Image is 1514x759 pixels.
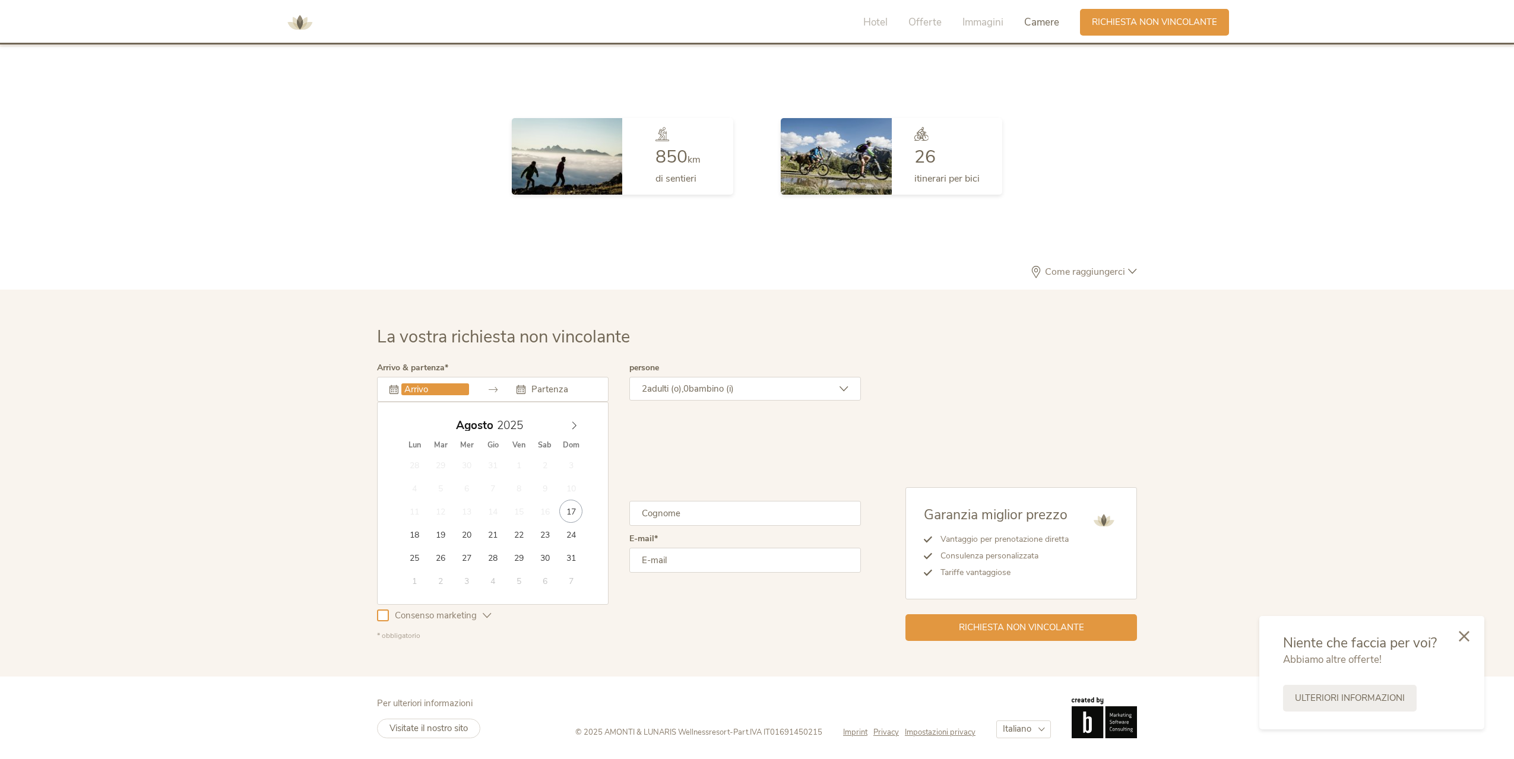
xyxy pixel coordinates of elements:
span: Agosto 21, 2025 [481,523,504,546]
span: Richiesta non vincolante [959,621,1084,634]
span: 0 [683,383,689,395]
span: Agosto 15, 2025 [507,500,530,523]
span: Camere [1024,15,1059,29]
input: Partenza [528,383,596,395]
span: Agosto 19, 2025 [429,523,452,546]
li: Consulenza personalizzata [932,548,1069,564]
span: Immagini [962,15,1003,29]
span: Niente che faccia per voi? [1283,634,1437,652]
a: AMONTI & LUNARIS Wellnessresort [282,18,318,26]
span: Agosto 31, 2025 [559,546,582,569]
span: Part.IVA IT01691450215 [733,727,822,738]
span: Agosto 5, 2025 [429,477,452,500]
a: Imprint [843,727,873,738]
span: Agosto 30, 2025 [533,546,556,569]
label: Arrivo & partenza [377,364,448,372]
span: Luglio 30, 2025 [455,453,478,477]
span: Agosto 2, 2025 [533,453,556,477]
span: Dom [558,442,584,449]
span: Agosto 28, 2025 [481,546,504,569]
span: Abbiamo altre offerte! [1283,653,1382,666]
div: * obbligatorio [377,631,861,641]
span: Settembre 6, 2025 [533,569,556,592]
span: Agosto 7, 2025 [481,477,504,500]
input: Arrivo [401,383,469,395]
span: Agosto 24, 2025 [559,523,582,546]
span: Come raggiungerci [1042,267,1128,277]
span: Offerte [908,15,942,29]
span: Imprint [843,727,867,738]
input: E-mail [629,548,861,573]
span: Privacy [873,727,899,738]
span: 2 [642,383,647,395]
span: Luglio 28, 2025 [403,453,426,477]
span: bambino (i) [689,383,734,395]
span: Agosto 13, 2025 [455,500,478,523]
span: 26 [914,145,936,169]
img: AMONTI & LUNARIS Wellnessresort [282,5,318,40]
span: Agosto 11, 2025 [403,500,426,523]
span: Agosto 23, 2025 [533,523,556,546]
span: Garanzia miglior prezzo [924,506,1068,524]
span: km [688,153,701,166]
span: Agosto 20, 2025 [455,523,478,546]
span: Hotel [863,15,888,29]
span: Settembre 3, 2025 [455,569,478,592]
span: Agosto 17, 2025 [559,500,582,523]
span: Settembre 2, 2025 [429,569,452,592]
span: Richiesta non vincolante [1092,16,1217,28]
input: Cognome [629,501,861,526]
label: persone [629,364,659,372]
span: Luglio 31, 2025 [481,453,504,477]
span: Agosto 4, 2025 [403,477,426,500]
span: Agosto [456,420,493,431]
span: Agosto 25, 2025 [403,546,426,569]
span: Mer [454,442,480,449]
span: Agosto 22, 2025 [507,523,530,546]
span: Settembre 7, 2025 [559,569,582,592]
span: Visitate il nostro sito [389,722,468,734]
span: © 2025 AMONTI & LUNARIS Wellnessresort [575,727,730,738]
span: Agosto 12, 2025 [429,500,452,523]
span: Agosto 18, 2025 [403,523,426,546]
input: Year [493,418,533,433]
label: E-mail [629,535,658,543]
img: Brandnamic GmbH | Leading Hospitality Solutions [1072,697,1137,738]
span: La vostra richiesta non vincolante [377,325,630,348]
li: Vantaggio per prenotazione diretta [932,531,1069,548]
span: Agosto 10, 2025 [559,477,582,500]
span: Agosto 1, 2025 [507,453,530,477]
span: Agosto 8, 2025 [507,477,530,500]
a: Ulteriori informazioni [1283,685,1417,712]
span: itinerari per bici [914,172,980,185]
span: Ven [506,442,532,449]
span: Agosto 16, 2025 [533,500,556,523]
span: Lun [401,442,427,449]
span: Agosto 26, 2025 [429,546,452,569]
span: Agosto 9, 2025 [533,477,556,500]
img: AMONTI & LUNARIS Wellnessresort [1089,506,1119,535]
span: adulti (o), [647,383,683,395]
span: Agosto 27, 2025 [455,546,478,569]
span: Settembre 1, 2025 [403,569,426,592]
span: Settembre 5, 2025 [507,569,530,592]
a: Impostazioni privacy [905,727,975,738]
span: Agosto 3, 2025 [559,453,582,477]
span: Agosto 6, 2025 [455,477,478,500]
span: Luglio 29, 2025 [429,453,452,477]
a: Visitate il nostro sito [377,719,480,738]
li: Tariffe vantaggiose [932,564,1069,581]
span: Gio [480,442,506,449]
span: Ulteriori informazioni [1295,692,1405,704]
span: Sab [532,442,558,449]
a: Privacy [873,727,905,738]
span: Settembre 4, 2025 [481,569,504,592]
span: Agosto 14, 2025 [481,500,504,523]
span: di sentieri [655,172,696,185]
span: Per ulteriori informazioni [377,697,473,709]
span: - [730,727,733,738]
span: 850 [655,145,688,169]
span: Mar [427,442,454,449]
